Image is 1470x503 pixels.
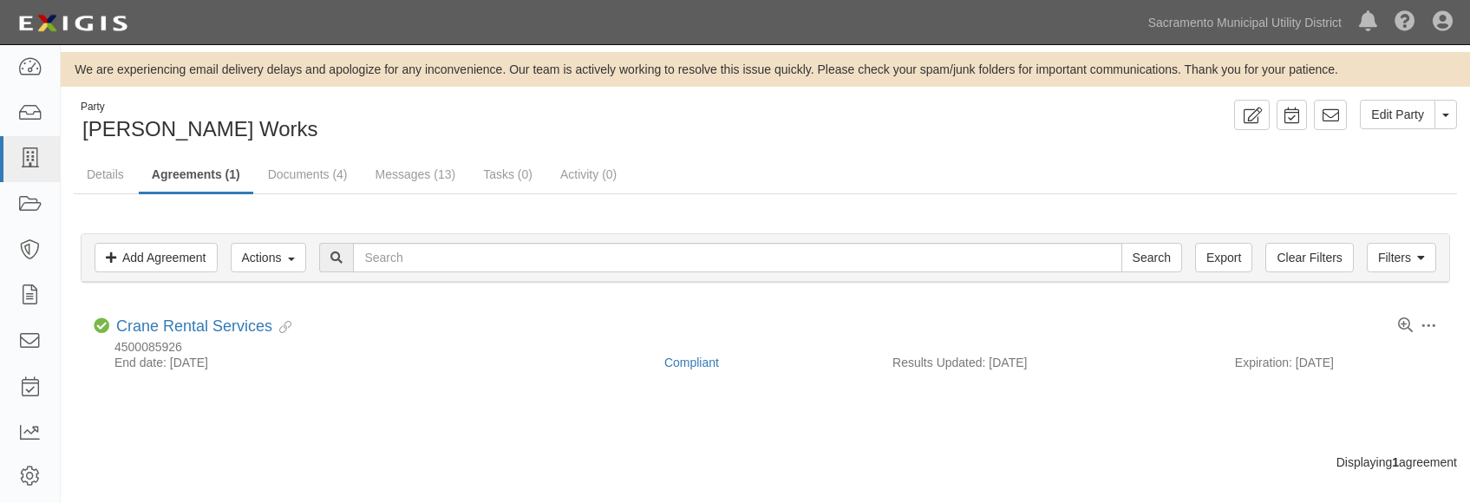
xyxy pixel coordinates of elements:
div: Displaying agreement [61,454,1470,471]
input: Search [1121,243,1182,272]
a: Compliant [664,356,719,369]
a: Add Agreement [95,243,218,272]
span: [PERSON_NAME] Works [82,117,318,140]
div: Party [81,100,318,114]
a: Activity (0) [547,157,630,192]
i: Compliant [94,318,109,334]
a: Edit Party [1360,100,1435,129]
a: Documents (4) [255,157,361,192]
b: 1 [1392,455,1399,469]
input: Search [353,243,1121,272]
a: Agreements (1) [139,157,253,194]
div: We are experiencing email delivery delays and apologize for any inconvenience. Our team is active... [61,61,1470,78]
div: Expiration: [DATE] [1235,354,1437,371]
a: Sacramento Municipal Utility District [1140,5,1350,40]
a: Filters [1367,243,1436,272]
img: logo-5460c22ac91f19d4615b14bd174203de0afe785f0fc80cf4dbbc73dc1793850b.png [13,8,133,39]
div: Maxim Crane Works [74,100,753,144]
a: Export [1195,243,1252,272]
div: 4500085926 [94,340,1437,355]
a: Details [74,157,137,192]
a: View results summary [1398,318,1413,334]
div: End date: [DATE] [94,354,651,371]
div: Results Updated: [DATE] [892,354,1209,371]
span: Actions [242,251,282,265]
a: Messages (13) [363,157,469,192]
a: Clear Filters [1265,243,1353,272]
button: Actions [231,243,307,272]
i: Help Center - Complianz [1395,12,1415,33]
i: Evidence Linked [272,322,291,334]
a: Tasks (0) [470,157,546,192]
div: Crane Rental Services [116,317,291,336]
a: Crane Rental Services [116,317,272,335]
